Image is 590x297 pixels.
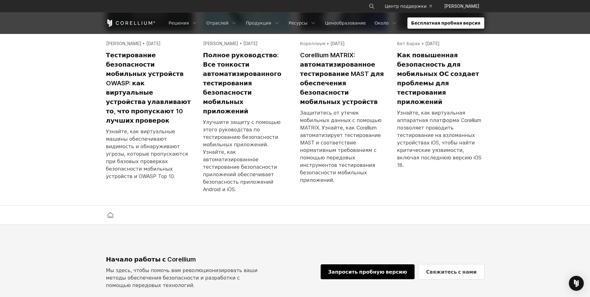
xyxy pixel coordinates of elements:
div: [PERSON_NAME] • [DATE] [203,40,290,47]
p: Мы здесь, чтобы помочь вам революционизировать ваши методы обеспечения безопасности и разработки ... [106,266,265,289]
div: Узнайте, как виртуальная аппаратная платформа Corellium позволяет проводить тестирование на взлом... [397,109,484,169]
a: Кореллиум домой [105,211,116,219]
font: Решения [169,20,189,26]
div: Узнайте, как виртуальные машины обеспечивают видимость и обнаруживают угрозы, которые пропускаютс... [106,128,193,180]
a: Запросить пробную версию [321,264,415,279]
a: Бесплатная пробная версия [407,17,484,29]
font: Центр поддержки [385,3,426,9]
a: Ценообразование [321,17,370,29]
div: Улучшите защиту с помощью этого руководства по тестированию безопасности мобильных приложений. Уз... [203,118,290,193]
font: Ресурсы [289,20,308,26]
button: Искать [366,1,377,12]
div: [PERSON_NAME] • [DATE] [106,40,193,47]
h2: Как повышенная безопасность для мобильных ОС создает проблемы для тестирования приложений [397,50,484,106]
div: Бет Барах • [DATE] [397,40,484,47]
div: Меню навигации [361,1,484,12]
h2: Тестирование безопасности мобильных устройств OWASP: как виртуальные устройства улавливают то, чт... [106,50,193,125]
font: Отраслей [206,20,228,26]
font: Около [374,20,389,26]
div: Кореллиум • [DATE] [300,40,387,47]
div: Начало работы с Corellium [106,255,265,264]
h2: Полное руководство: Все тонкости автоматизированного тестирования безопасности мобильных приложений [203,50,290,116]
a: [PERSON_NAME] [439,1,484,12]
div: Открыть Интерком Мессенджер [569,276,584,291]
div: Меню навигации [165,17,484,29]
font: Продукция [246,20,271,26]
a: Главная страница Corellium [106,19,156,27]
h2: Corellium MATRIX: автоматизированное тестирование MAST для обеспечения безопасности мобильных уст... [300,50,387,106]
a: Свяжитесь с нами [419,264,484,279]
div: Защититесь от утечек мобильных данных с помощью MATRIX. Узнайте, как Corellium автоматизирует тес... [300,109,387,184]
